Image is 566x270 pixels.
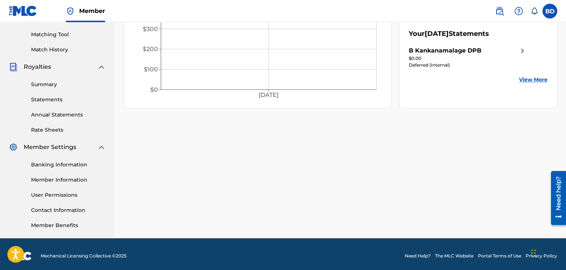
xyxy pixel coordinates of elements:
img: right chevron icon [518,46,527,55]
img: MLC Logo [9,6,37,16]
a: Privacy Policy [526,253,557,259]
a: Member Information [31,176,106,184]
a: Member Benefits [31,222,106,229]
a: The MLC Website [435,253,474,259]
span: [DATE] [425,30,449,38]
img: expand [97,63,106,71]
a: Summary [31,81,106,88]
tspan: $100 [144,66,158,73]
div: B Kankanamalage DPB [409,46,481,55]
tspan: $200 [143,45,158,53]
div: Your Statements [409,29,489,39]
div: Drag [531,242,536,264]
a: Matching Tool [31,31,106,38]
a: Annual Statements [31,111,106,119]
a: B Kankanamalage DPBright chevron icon$0.00Deferred (Internal) [409,46,527,68]
a: Match History [31,46,106,54]
img: Royalties [9,63,18,71]
a: Statements [31,96,106,104]
a: Need Help? [405,253,431,259]
div: Help [511,4,526,18]
iframe: Chat Widget [529,234,566,270]
div: Notifications [530,7,538,15]
img: Member Settings [9,143,18,152]
span: Royalties [24,63,51,71]
a: Public Search [492,4,507,18]
span: Mechanical Licensing Collective © 2025 [41,253,127,259]
div: Deferred (Internal) [409,62,527,68]
iframe: Resource Center [545,168,566,228]
img: Top Rightsholder [66,7,75,16]
tspan: [DATE] [259,91,279,98]
img: help [514,7,523,16]
a: Banking Information [31,161,106,169]
img: search [495,7,504,16]
a: Contact Information [31,206,106,214]
tspan: $0 [150,86,158,93]
span: Member Settings [24,143,76,152]
a: User Permissions [31,191,106,199]
a: Rate Sheets [31,126,106,134]
div: $0.00 [409,55,527,62]
span: Member [79,7,105,15]
div: User Menu [542,4,557,18]
tspan: $300 [143,25,158,32]
a: Portal Terms of Use [478,253,521,259]
a: View More [519,76,548,84]
img: expand [97,143,106,152]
